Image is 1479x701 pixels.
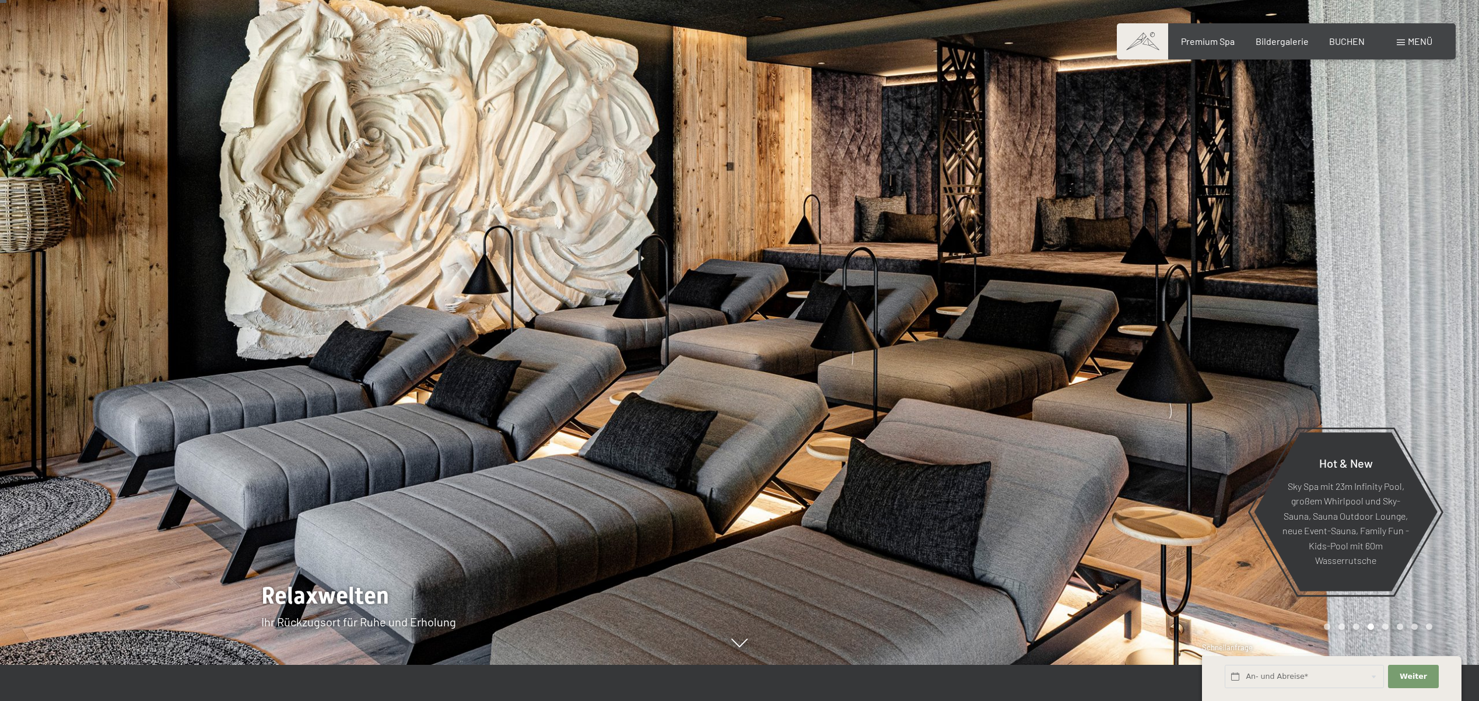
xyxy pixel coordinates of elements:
[1388,665,1438,689] button: Weiter
[1329,36,1365,47] a: BUCHEN
[1368,623,1374,630] div: Carousel Page 4 (Current Slide)
[1202,643,1253,652] span: Schnellanfrage
[1181,36,1235,47] a: Premium Spa
[1382,623,1389,630] div: Carousel Page 5
[1320,623,1432,630] div: Carousel Pagination
[1319,455,1373,469] span: Hot & New
[1411,623,1418,630] div: Carousel Page 7
[1338,623,1345,630] div: Carousel Page 2
[1253,432,1438,592] a: Hot & New Sky Spa mit 23m Infinity Pool, großem Whirlpool und Sky-Sauna, Sauna Outdoor Lounge, ne...
[1282,478,1409,568] p: Sky Spa mit 23m Infinity Pool, großem Whirlpool und Sky-Sauna, Sauna Outdoor Lounge, neue Event-S...
[1397,623,1403,630] div: Carousel Page 6
[1426,623,1432,630] div: Carousel Page 8
[1400,671,1427,682] span: Weiter
[1353,623,1359,630] div: Carousel Page 3
[1256,36,1309,47] a: Bildergalerie
[1324,623,1330,630] div: Carousel Page 1
[1408,36,1432,47] span: Menü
